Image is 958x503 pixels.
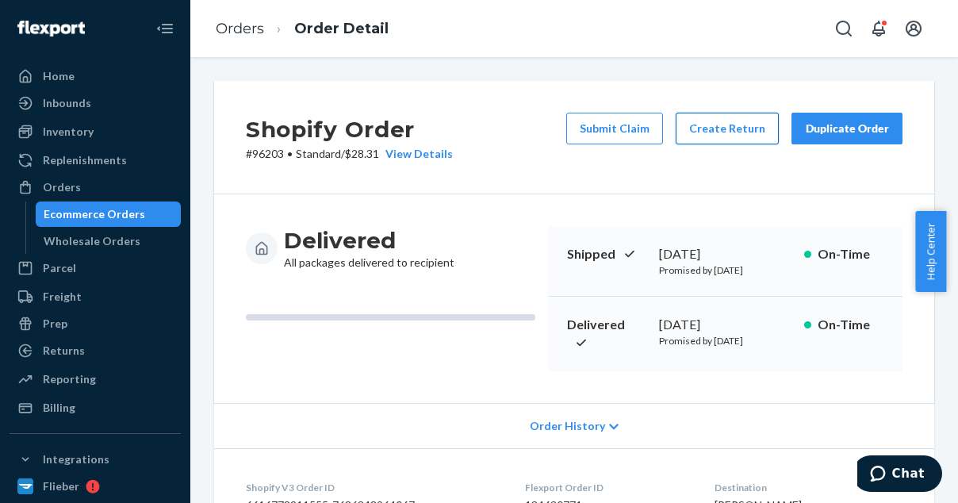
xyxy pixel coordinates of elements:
[10,148,181,173] a: Replenishments
[216,20,264,37] a: Orders
[530,418,605,434] span: Order History
[43,451,109,467] div: Integrations
[379,146,453,162] button: View Details
[287,147,293,160] span: •
[857,455,942,495] iframe: Opens a widget where you can chat to one of our agents
[246,146,453,162] p: # 96203 / $28.31
[43,478,79,494] div: Flieber
[149,13,181,44] button: Close Navigation
[10,284,181,309] a: Freight
[10,119,181,144] a: Inventory
[659,316,791,334] div: [DATE]
[246,113,453,146] h2: Shopify Order
[715,481,902,494] dt: Destination
[10,63,181,89] a: Home
[43,289,82,305] div: Freight
[203,6,401,52] ol: breadcrumbs
[10,338,181,363] a: Returns
[805,121,889,136] div: Duplicate Order
[10,175,181,200] a: Orders
[566,113,663,144] button: Submit Claim
[10,90,181,116] a: Inbounds
[296,147,341,160] span: Standard
[43,68,75,84] div: Home
[43,343,85,359] div: Returns
[246,481,500,494] dt: Shopify V3 Order ID
[17,21,85,36] img: Flexport logo
[43,95,91,111] div: Inbounds
[818,316,883,334] p: On-Time
[43,371,96,387] div: Reporting
[10,395,181,420] a: Billing
[284,226,454,255] h3: Delivered
[10,474,181,499] a: Flieber
[818,245,883,263] p: On-Time
[44,233,140,249] div: Wholesale Orders
[43,152,127,168] div: Replenishments
[43,316,67,332] div: Prep
[828,13,860,44] button: Open Search Box
[43,260,76,276] div: Parcel
[10,311,181,336] a: Prep
[43,124,94,140] div: Inventory
[284,226,454,271] div: All packages delivered to recipient
[659,334,791,347] p: Promised by [DATE]
[294,20,389,37] a: Order Detail
[659,263,791,277] p: Promised by [DATE]
[10,447,181,472] button: Integrations
[10,367,181,392] a: Reporting
[791,113,902,144] button: Duplicate Order
[36,202,182,227] a: Ecommerce Orders
[567,316,646,352] p: Delivered
[525,481,688,494] dt: Flexport Order ID
[863,13,895,44] button: Open notifications
[43,400,75,416] div: Billing
[10,255,181,281] a: Parcel
[659,245,791,263] div: [DATE]
[44,206,145,222] div: Ecommerce Orders
[898,13,929,44] button: Open account menu
[36,228,182,254] a: Wholesale Orders
[915,211,946,292] button: Help Center
[567,245,646,263] p: Shipped
[43,179,81,195] div: Orders
[676,113,779,144] button: Create Return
